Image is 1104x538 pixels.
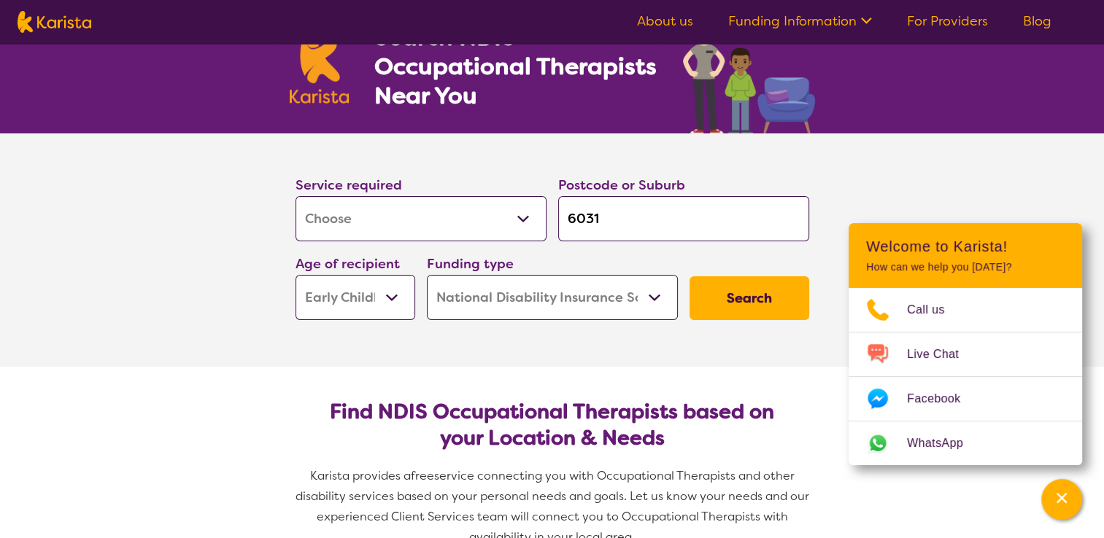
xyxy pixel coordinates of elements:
span: Call us [907,299,962,321]
a: Blog [1023,12,1051,30]
h2: Find NDIS Occupational Therapists based on your Location & Needs [307,399,798,451]
input: Type [558,196,809,241]
a: Web link opens in a new tab. [849,421,1082,465]
a: About us [637,12,693,30]
button: Channel Menu [1041,479,1082,520]
span: Karista provides a [310,468,411,483]
span: Facebook [907,388,978,410]
label: Service required [296,176,402,194]
label: Funding type [427,255,514,273]
ul: Choose channel [849,288,1082,465]
label: Age of recipient [296,255,400,273]
span: WhatsApp [907,432,981,454]
div: Channel Menu [849,223,1082,465]
a: Funding Information [728,12,872,30]
img: Karista logo [290,25,350,104]
button: Search [690,276,809,320]
a: For Providers [907,12,988,30]
span: free [411,468,434,483]
img: Karista logo [18,11,91,33]
label: Postcode or Suburb [558,176,685,194]
h2: Welcome to Karista! [866,238,1065,255]
img: occupational-therapy [683,6,815,133]
p: How can we help you [DATE]? [866,261,1065,273]
h1: Search NDIS Occupational Therapists Near You [374,23,657,110]
span: Live Chat [907,343,976,365]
